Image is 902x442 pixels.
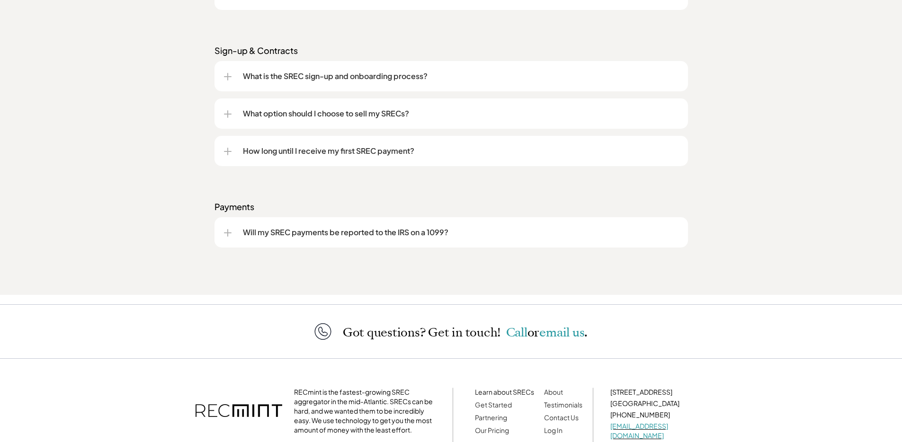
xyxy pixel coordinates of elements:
[243,145,679,157] p: How long until I receive my first SREC payment?
[475,400,512,409] a: Get Started
[506,324,527,341] a: Call
[539,324,584,341] a: email us
[475,388,534,396] a: Learn about SRECs
[243,227,679,238] p: Will my SREC payments be reported to the IRS on a 1099?
[610,398,706,408] p: [GEOGRAPHIC_DATA]
[527,324,540,341] span: or
[294,387,436,434] p: RECmint is the fastest-growing SREC aggregator in the mid-Atlantic. SRECs can be hard, and we wan...
[544,400,582,409] a: Testimonials
[214,201,688,212] p: Payments
[544,413,579,422] a: Contact Us
[610,422,668,440] a: [EMAIL_ADDRESS][DOMAIN_NAME]
[610,410,706,419] p: [PHONE_NUMBER]
[475,413,507,422] a: Partnering
[214,45,688,56] p: Sign-up & Contracts
[584,324,588,341] span: .
[243,71,679,82] p: What is the SREC sign-up and onboarding process?
[475,426,509,434] a: Our Pricing
[544,388,563,396] a: About
[544,426,563,434] a: Log In
[343,326,588,339] p: Got questions? Get in touch!
[243,108,679,119] p: What option should I choose to sell my SRECs?
[610,387,706,397] p: [STREET_ADDRESS]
